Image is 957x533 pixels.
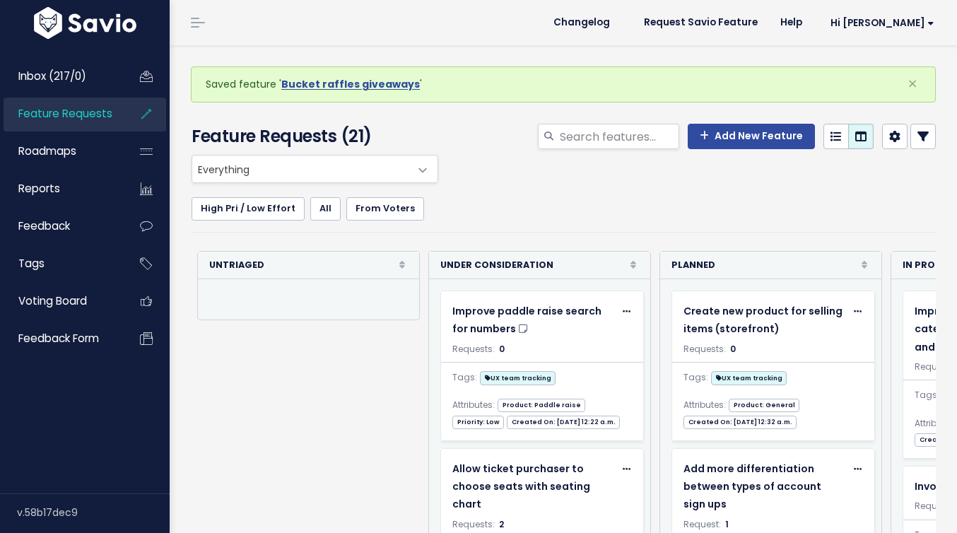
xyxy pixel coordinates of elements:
[499,518,504,530] span: 2
[4,285,117,317] a: Voting Board
[18,69,86,83] span: Inbox (217/0)
[192,197,305,220] a: High Pri / Low Effort
[18,293,87,308] span: Voting Board
[498,399,585,412] span: Product: Paddle raise
[683,370,708,385] span: Tags:
[558,124,679,149] input: Search features...
[452,518,495,530] span: Requests:
[683,460,845,514] a: Add more differentiation between types of account sign ups
[452,303,614,338] a: Improve paddle raise search for numbers
[915,416,957,431] span: Attributes:
[4,135,117,168] a: Roadmaps
[18,256,45,271] span: Tags
[192,155,438,183] span: Everything
[192,124,425,149] h4: Feature Requests (21)
[908,72,917,95] span: ×
[814,12,946,34] a: Hi [PERSON_NAME]
[915,387,939,403] span: Tags:
[915,500,957,512] span: Requests:
[730,343,736,355] span: 0
[4,172,117,205] a: Reports
[683,518,721,530] span: Request:
[452,460,614,514] a: Allow ticket purchaser to choose seats with seating chart
[683,397,726,413] span: Attributes:
[346,197,424,220] a: From Voters
[688,124,815,149] a: Add New Feature
[18,181,60,196] span: Reports
[18,106,112,121] span: Feature Requests
[725,518,729,530] span: 1
[683,304,842,336] span: Create new product for selling items (storefront)
[191,66,936,102] div: Saved feature ' '
[553,18,610,28] span: Changelog
[452,370,477,385] span: Tags:
[4,98,117,130] a: Feature Requests
[507,416,620,429] span: Created On: [DATE] 12:22 a.m.
[4,210,117,242] a: Feedback
[18,143,76,158] span: Roadmaps
[683,416,797,429] span: Created On: [DATE] 12:32 a.m.
[452,343,495,355] span: Requests:
[4,247,117,280] a: Tags
[769,12,814,33] a: Help
[452,304,601,336] span: Improve paddle raise search for numbers
[729,399,799,412] span: Product: General
[480,371,556,385] span: UX team tracking
[4,322,117,355] a: Feedback form
[671,257,715,274] strong: Planned
[480,368,556,386] a: UX team tracking
[452,416,504,429] span: Priority: Low
[4,60,117,93] a: Inbox (217/0)
[192,197,936,220] ul: Filter feature requests
[310,197,341,220] a: All
[452,462,590,511] span: Allow ticket purchaser to choose seats with seating chart
[915,361,957,373] span: Requests:
[633,12,769,33] a: Request Savio Feature
[452,397,495,413] span: Attributes:
[499,343,505,355] span: 0
[30,7,140,39] img: logo-white.9d6f32f41409.svg
[711,368,787,386] a: UX team tracking
[893,67,932,101] button: Close
[18,331,99,346] span: Feedback form
[830,18,934,28] span: Hi [PERSON_NAME]
[683,303,845,338] a: Create new product for selling items (storefront)
[18,218,70,233] span: Feedback
[683,343,726,355] span: Requests:
[683,462,821,511] span: Add more differentiation between types of account sign ups
[440,257,553,274] strong: Under Consideration
[711,371,787,385] span: UX team tracking
[281,77,420,91] a: Bucket raffles giveaways
[209,257,264,274] strong: Untriaged
[17,494,170,531] div: v.58b17dec9
[192,156,409,182] span: Everything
